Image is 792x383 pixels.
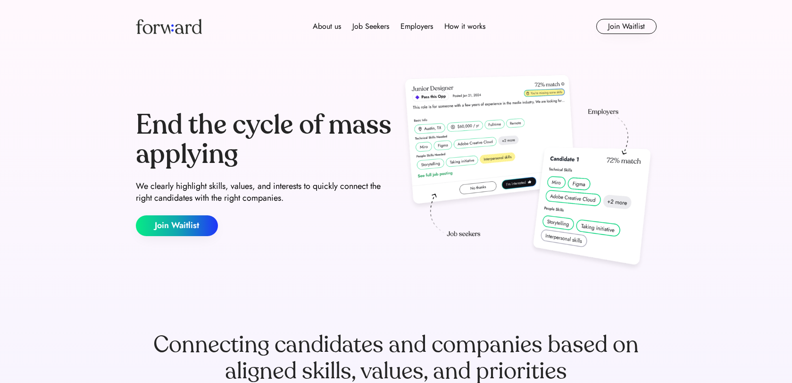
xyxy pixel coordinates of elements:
[313,21,341,32] div: About us
[136,111,392,169] div: End the cycle of mass applying
[596,19,657,34] button: Join Waitlist
[136,19,202,34] img: Forward logo
[136,180,392,204] div: We clearly highlight skills, values, and interests to quickly connect the right candidates with t...
[400,21,433,32] div: Employers
[352,21,389,32] div: Job Seekers
[136,215,218,236] button: Join Waitlist
[444,21,485,32] div: How it works
[400,72,657,275] img: hero-image.png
